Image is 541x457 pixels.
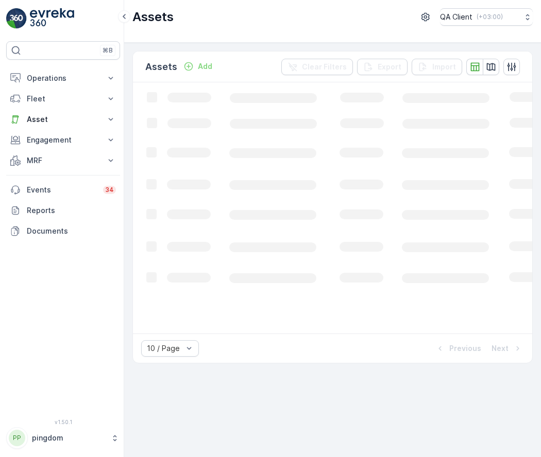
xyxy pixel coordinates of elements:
[179,60,216,73] button: Add
[27,226,116,236] p: Documents
[6,221,120,241] a: Documents
[6,419,120,425] span: v 1.50.1
[6,150,120,171] button: MRF
[378,62,401,72] p: Export
[6,427,120,449] button: PPpingdom
[449,343,481,354] p: Previous
[440,8,533,26] button: QA Client(+03:00)
[281,59,353,75] button: Clear Filters
[440,12,472,22] p: QA Client
[105,186,114,194] p: 34
[6,180,120,200] a: Events34
[492,343,509,354] p: Next
[103,46,113,55] p: ⌘B
[27,205,116,216] p: Reports
[27,135,99,145] p: Engagement
[434,342,482,355] button: Previous
[27,185,97,195] p: Events
[32,433,106,443] p: pingdom
[6,130,120,150] button: Engagement
[27,155,99,166] p: MRF
[145,60,177,74] p: Assets
[357,59,408,75] button: Export
[432,62,456,72] p: Import
[27,94,99,104] p: Fleet
[477,13,503,21] p: ( +03:00 )
[6,68,120,89] button: Operations
[27,114,99,125] p: Asset
[412,59,462,75] button: Import
[491,342,524,355] button: Next
[302,62,347,72] p: Clear Filters
[198,61,212,72] p: Add
[6,8,27,29] img: logo
[132,9,174,25] p: Assets
[6,200,120,221] a: Reports
[9,430,25,446] div: PP
[27,73,99,83] p: Operations
[6,89,120,109] button: Fleet
[30,8,74,29] img: logo_light-DOdMpM7g.png
[6,109,120,130] button: Asset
